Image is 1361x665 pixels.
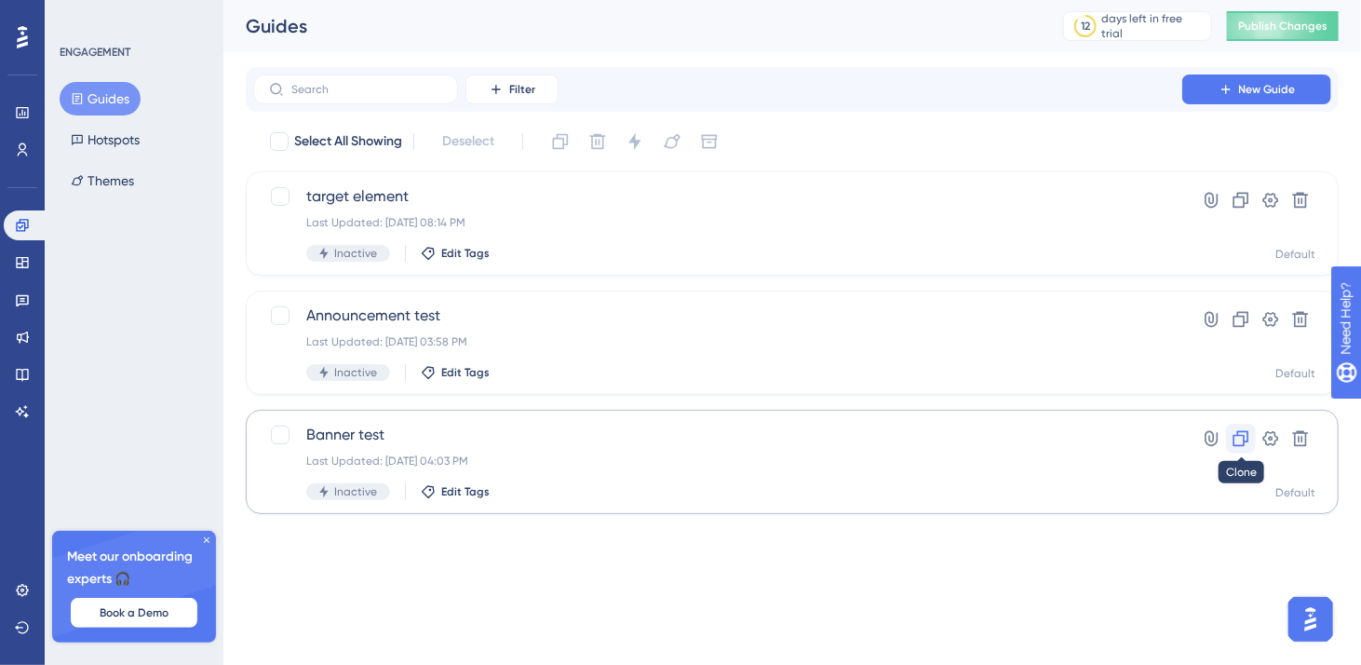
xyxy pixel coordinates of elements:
span: Edit Tags [441,484,490,499]
iframe: UserGuiding AI Assistant Launcher [1283,591,1339,647]
button: Book a Demo [71,598,197,628]
button: Filter [465,75,559,104]
span: Inactive [334,246,377,261]
span: target element [306,185,1129,208]
span: Publish Changes [1238,19,1327,34]
div: Last Updated: [DATE] 08:14 PM [306,215,1129,230]
button: New Guide [1182,75,1331,104]
div: Last Updated: [DATE] 03:58 PM [306,334,1129,349]
div: Default [1275,247,1315,262]
div: Last Updated: [DATE] 04:03 PM [306,454,1129,468]
span: Edit Tags [441,365,490,380]
button: Publish Changes [1227,11,1339,41]
button: Edit Tags [421,365,490,380]
span: Inactive [334,484,377,499]
div: ENGAGEMENT [60,45,130,60]
span: Filter [509,82,535,97]
span: Announcement test [306,305,1129,327]
div: 12 [1081,19,1090,34]
span: Deselect [442,130,494,153]
button: Guides [60,82,141,115]
div: Guides [246,13,1017,39]
span: Inactive [334,365,377,380]
span: Need Help? [44,5,116,27]
button: Themes [60,164,145,197]
span: Edit Tags [441,246,490,261]
span: Banner test [306,424,1129,446]
span: Select All Showing [294,130,402,153]
span: Meet our onboarding experts 🎧 [67,546,201,590]
button: Edit Tags [421,246,490,261]
button: Edit Tags [421,484,490,499]
div: Default [1275,366,1315,381]
button: Deselect [425,125,511,158]
button: Hotspots [60,123,151,156]
span: Book a Demo [100,605,168,620]
div: days left in free trial [1102,11,1206,41]
div: Default [1275,485,1315,500]
input: Search [291,83,442,96]
span: New Guide [1239,82,1296,97]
